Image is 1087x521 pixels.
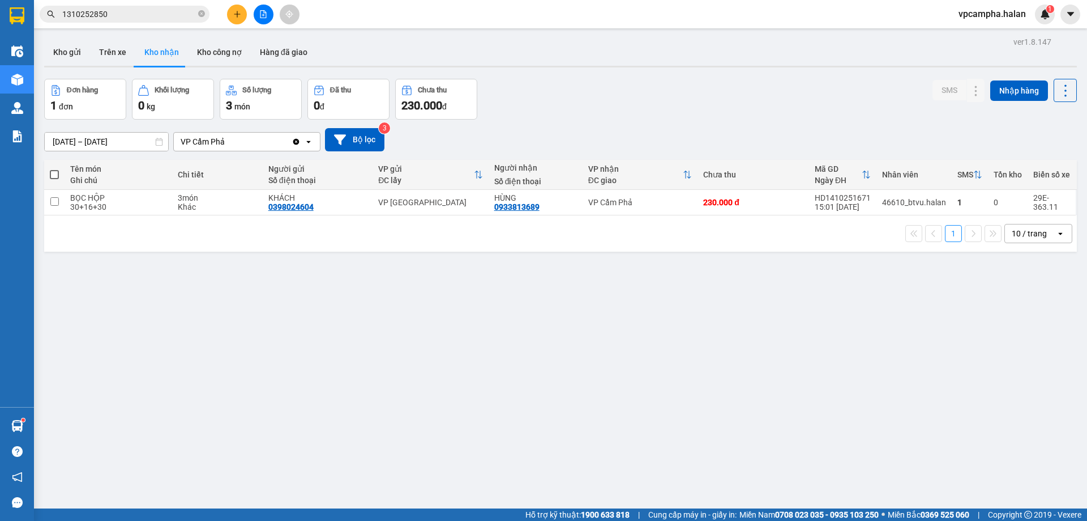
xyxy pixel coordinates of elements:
span: 0 [138,99,144,112]
div: VP Cẩm Phả [181,136,225,147]
button: plus [227,5,247,24]
div: 29E-363.11 [1033,193,1070,211]
button: Bộ lọc [325,128,384,151]
div: KHÁCH [268,193,367,202]
button: Khối lượng0kg [132,79,214,120]
span: aim [285,10,293,18]
div: Biển số xe [1033,170,1070,179]
span: copyright [1024,511,1032,519]
sup: 1 [1046,5,1054,13]
div: ĐC giao [588,176,683,185]
sup: 1 [22,418,25,422]
div: Khối lượng [155,86,189,94]
th: Toggle SortBy [583,160,697,190]
span: Cung cấp máy in - giấy in: [648,509,737,521]
img: warehouse-icon [11,102,23,114]
div: 230.000 đ [703,198,803,207]
button: caret-down [1060,5,1080,24]
span: caret-down [1065,9,1076,19]
span: plus [233,10,241,18]
div: Chưa thu [418,86,447,94]
span: 1 [50,99,57,112]
strong: 1900 633 818 [581,510,630,519]
span: ⚪️ [881,512,885,517]
div: Ghi chú [70,176,166,185]
svg: open [304,137,313,146]
span: | [638,509,640,521]
span: 0 [314,99,320,112]
button: SMS [932,80,966,100]
th: Toggle SortBy [952,160,988,190]
button: 1 [945,225,962,242]
div: 3 món [178,193,256,202]
div: 46610_btvu.halan [882,198,946,207]
strong: 0708 023 035 - 0935 103 250 [775,510,879,519]
div: 15:01 [DATE] [815,202,871,211]
span: message [12,497,23,508]
span: vpcampha.halan [949,7,1035,21]
div: Chưa thu [703,170,803,179]
button: Đã thu0đ [307,79,390,120]
strong: 0369 525 060 [921,510,969,519]
img: logo-vxr [10,7,24,24]
button: Số lượng3món [220,79,302,120]
span: đ [442,102,447,111]
input: Selected VP Cẩm Phả. [226,136,227,147]
span: file-add [259,10,267,18]
span: Miền Nam [739,509,879,521]
th: Toggle SortBy [373,160,489,190]
img: icon-new-feature [1040,9,1050,19]
span: kg [147,102,155,111]
span: 3 [226,99,232,112]
input: Select a date range. [45,133,168,151]
div: 1 [957,198,982,207]
span: question-circle [12,446,23,457]
button: Chưa thu230.000đ [395,79,477,120]
div: Số điện thoại [494,177,577,186]
span: notification [12,472,23,482]
img: warehouse-icon [11,45,23,57]
svg: open [1056,229,1065,238]
div: HÙNG [494,193,577,202]
svg: Clear value [292,137,301,146]
button: Trên xe [90,39,135,66]
div: HD1410251671 [815,193,871,202]
img: solution-icon [11,130,23,142]
div: Tên món [70,164,166,173]
div: ver 1.8.147 [1013,36,1051,48]
span: Miền Bắc [888,509,969,521]
button: Hàng đã giao [251,39,316,66]
div: Tồn kho [994,170,1022,179]
div: Số điện thoại [268,176,367,185]
div: Đã thu [330,86,351,94]
div: SMS [957,170,973,179]
span: close-circle [198,10,205,17]
span: 1 [1048,5,1052,13]
button: Kho gửi [44,39,90,66]
div: 10 / trang [1012,228,1047,239]
div: 0398024604 [268,202,314,211]
div: Chi tiết [178,170,256,179]
button: Kho nhận [135,39,188,66]
span: search [47,10,55,18]
div: VP [GEOGRAPHIC_DATA] [378,198,483,207]
span: | [978,509,979,521]
div: VP gửi [378,164,474,173]
button: aim [280,5,299,24]
div: Người nhận [494,163,577,172]
button: Kho công nợ [188,39,251,66]
span: đ [320,102,324,111]
div: Đơn hàng [67,86,98,94]
button: Nhập hàng [990,81,1048,101]
img: warehouse-icon [11,420,23,432]
div: Số lượng [242,86,271,94]
div: Ngày ĐH [815,176,862,185]
span: đơn [59,102,73,111]
div: 30+16+30 [70,202,166,211]
button: file-add [254,5,273,24]
input: Tìm tên, số ĐT hoặc mã đơn [62,8,196,20]
sup: 3 [379,122,390,134]
div: VP Cẩm Phả [588,198,692,207]
img: warehouse-icon [11,74,23,86]
div: VP nhận [588,164,683,173]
